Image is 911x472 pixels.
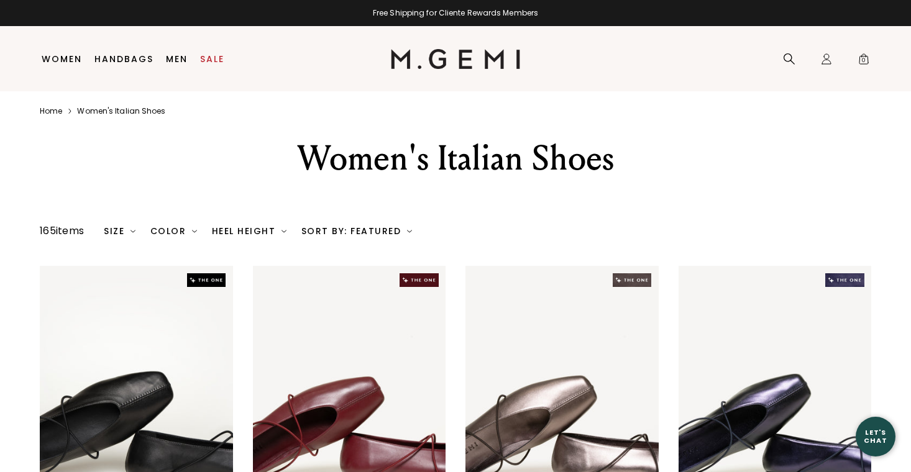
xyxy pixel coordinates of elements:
[187,273,226,287] img: The One tag
[166,54,188,64] a: Men
[40,224,84,238] div: 165 items
[282,229,286,234] img: chevron-down.svg
[192,229,197,234] img: chevron-down.svg
[40,106,62,116] a: Home
[240,136,671,181] div: Women's Italian Shoes
[200,54,224,64] a: Sale
[858,55,870,68] span: 0
[150,226,197,236] div: Color
[130,229,135,234] img: chevron-down.svg
[42,54,82,64] a: Women
[301,226,412,236] div: Sort By: Featured
[391,49,521,69] img: M.Gemi
[407,229,412,234] img: chevron-down.svg
[77,106,165,116] a: Women's italian shoes
[104,226,135,236] div: Size
[212,226,286,236] div: Heel Height
[94,54,153,64] a: Handbags
[856,429,895,444] div: Let's Chat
